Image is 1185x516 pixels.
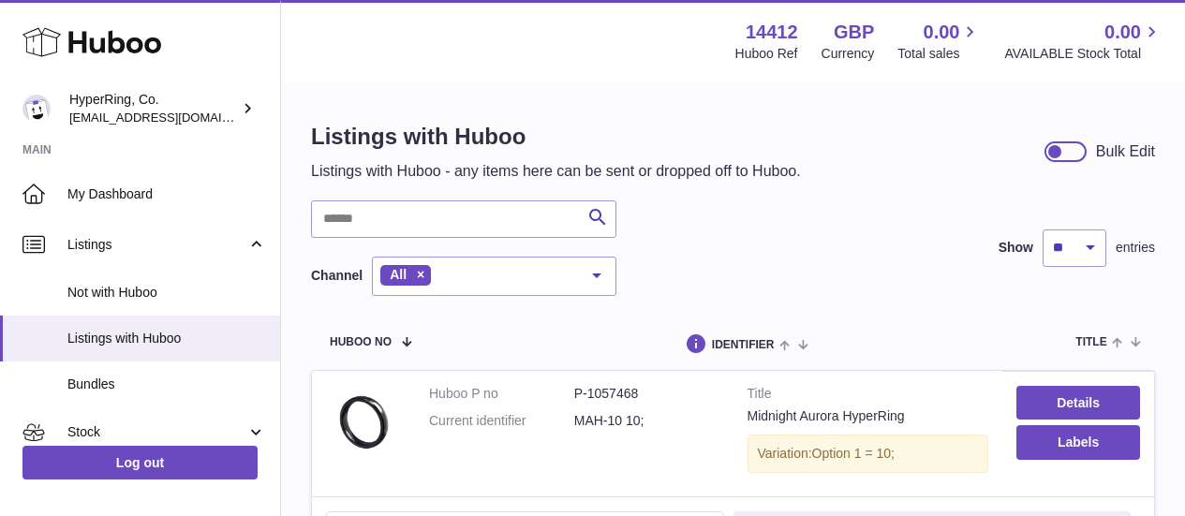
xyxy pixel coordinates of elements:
[834,20,874,45] strong: GBP
[69,110,275,125] span: [EMAIL_ADDRESS][DOMAIN_NAME]
[712,339,775,351] span: identifier
[67,236,246,254] span: Listings
[812,446,895,461] span: Option 1 = 10;
[22,95,51,123] img: internalAdmin-14412@internal.huboo.com
[924,20,960,45] span: 0.00
[1016,386,1140,420] a: Details
[67,423,246,441] span: Stock
[67,284,266,302] span: Not with Huboo
[574,412,719,430] dd: MAH-10 10;
[574,385,719,403] dd: P-1057468
[999,239,1033,257] label: Show
[897,45,981,63] span: Total sales
[429,412,574,430] dt: Current identifier
[1075,336,1106,348] span: title
[748,435,989,473] div: Variation:
[1104,20,1141,45] span: 0.00
[22,446,258,479] a: Log out
[311,267,363,285] label: Channel
[748,407,989,425] div: Midnight Aurora HyperRing
[735,45,798,63] div: Huboo Ref
[746,20,798,45] strong: 14412
[67,376,266,393] span: Bundles
[311,161,801,182] p: Listings with Huboo - any items here can be sent or dropped off to Huboo.
[429,385,574,403] dt: Huboo P no
[1016,425,1140,459] button: Labels
[897,20,981,63] a: 0.00 Total sales
[330,336,392,348] span: Huboo no
[326,385,401,460] img: Midnight Aurora HyperRing
[1004,20,1163,63] a: 0.00 AVAILABLE Stock Total
[69,91,238,126] div: HyperRing, Co.
[390,267,407,282] span: All
[748,385,989,407] strong: Title
[67,185,266,203] span: My Dashboard
[311,122,801,152] h1: Listings with Huboo
[1116,239,1155,257] span: entries
[1004,45,1163,63] span: AVAILABLE Stock Total
[67,330,266,347] span: Listings with Huboo
[1096,141,1155,162] div: Bulk Edit
[822,45,875,63] div: Currency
